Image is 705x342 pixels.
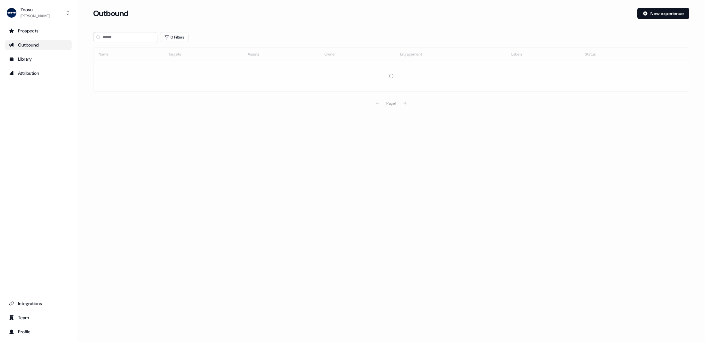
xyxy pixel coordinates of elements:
[9,314,68,321] div: Team
[21,6,49,13] div: Zoovu
[5,54,72,64] a: Go to templates
[5,327,72,337] a: Go to profile
[9,300,68,307] div: Integrations
[9,42,68,48] div: Outbound
[5,298,72,309] a: Go to integrations
[160,32,189,42] button: 0 Filters
[5,68,72,78] a: Go to attribution
[93,9,128,18] h3: Outbound
[5,5,72,21] button: Zoovu[PERSON_NAME]
[9,56,68,62] div: Library
[637,8,689,19] button: New experience
[5,312,72,323] a: Go to team
[5,26,72,36] a: Go to prospects
[9,329,68,335] div: Profile
[21,13,49,19] div: [PERSON_NAME]
[9,28,68,34] div: Prospects
[5,40,72,50] a: Go to outbound experience
[9,70,68,76] div: Attribution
